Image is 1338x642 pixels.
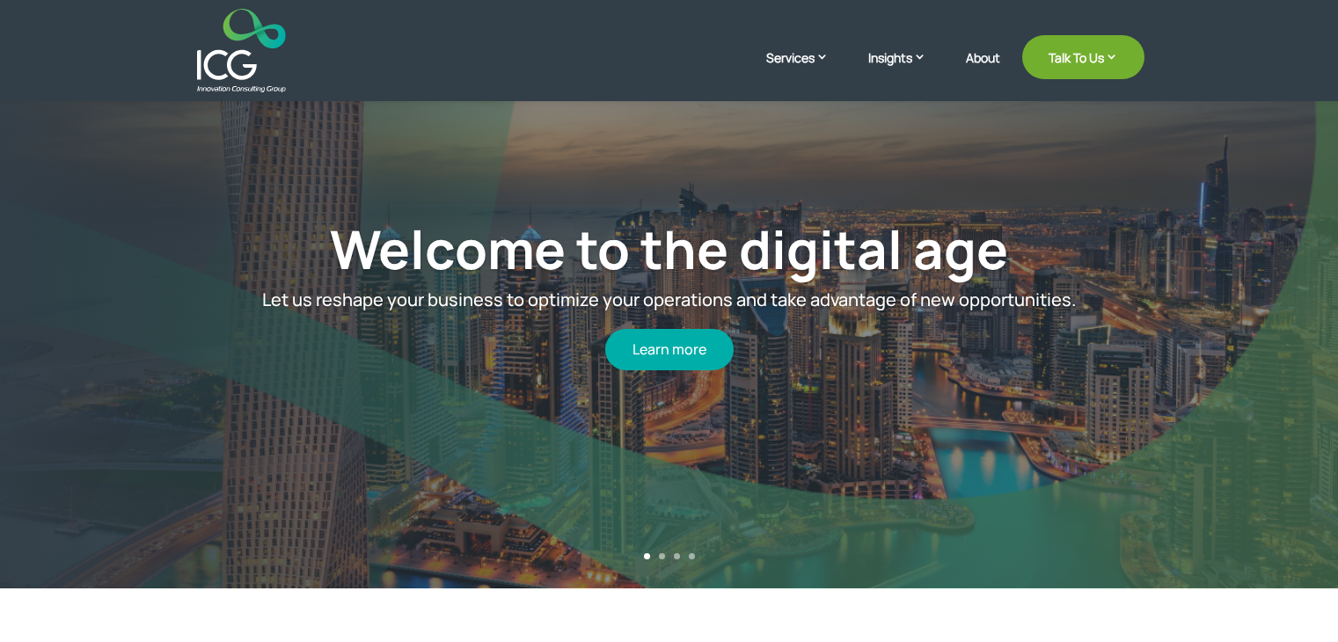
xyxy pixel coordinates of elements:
[766,48,846,92] a: Services
[262,288,1076,312] span: Let us reshape your business to optimize your operations and take advantage of new opportunities.
[605,329,734,370] a: Learn more
[966,51,1000,92] a: About
[689,553,695,559] a: 4
[1022,35,1144,79] a: Talk To Us
[868,48,944,92] a: Insights
[674,553,680,559] a: 3
[644,553,650,559] a: 1
[659,553,665,559] a: 2
[197,9,286,92] img: ICG
[1250,558,1338,642] iframe: Chat Widget
[330,214,1008,286] a: Welcome to the digital age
